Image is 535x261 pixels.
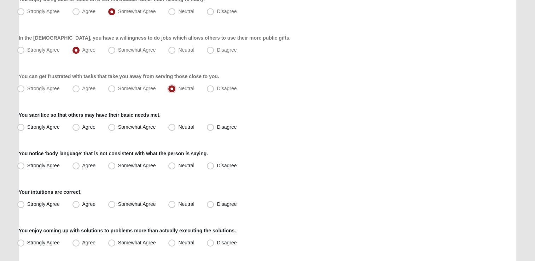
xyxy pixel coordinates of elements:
[82,86,95,91] span: Agree
[27,201,60,207] span: Strongly Agree
[82,8,95,14] span: Agree
[217,86,237,91] span: Disagree
[82,124,95,130] span: Agree
[118,47,156,53] span: Somewhat Agree
[118,86,156,91] span: Somewhat Agree
[27,86,60,91] span: Strongly Agree
[82,47,95,53] span: Agree
[217,8,237,14] span: Disagree
[82,201,95,207] span: Agree
[178,240,194,245] span: Neutral
[118,240,156,245] span: Somewhat Agree
[178,8,194,14] span: Neutral
[27,8,60,14] span: Strongly Agree
[217,124,237,130] span: Disagree
[82,163,95,168] span: Agree
[118,124,156,130] span: Somewhat Agree
[178,86,194,91] span: Neutral
[178,163,194,168] span: Neutral
[217,47,237,53] span: Disagree
[27,163,60,168] span: Strongly Agree
[178,201,194,207] span: Neutral
[217,163,237,168] span: Disagree
[19,73,219,80] label: You can get frustrated with tasks that take you away from serving those close to you.
[19,227,236,234] label: You enjoy coming up with solutions to problems more than actually executing the solutions.
[217,201,237,207] span: Disagree
[118,8,156,14] span: Somewhat Agree
[27,47,60,53] span: Strongly Agree
[178,47,194,53] span: Neutral
[27,124,60,130] span: Strongly Agree
[118,163,156,168] span: Somewhat Agree
[178,124,194,130] span: Neutral
[82,240,95,245] span: Agree
[19,111,161,118] label: You sacrifice so that others may have their basic needs met.
[27,240,60,245] span: Strongly Agree
[19,150,208,157] label: You notice 'body language' that is not consistent with what the person is saying.
[19,34,291,41] label: In the [DEMOGRAPHIC_DATA], you have a willingness to do jobs which allows others to use their mor...
[118,201,156,207] span: Somewhat Agree
[19,188,82,196] label: Your intuitions are correct.
[217,240,237,245] span: Disagree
